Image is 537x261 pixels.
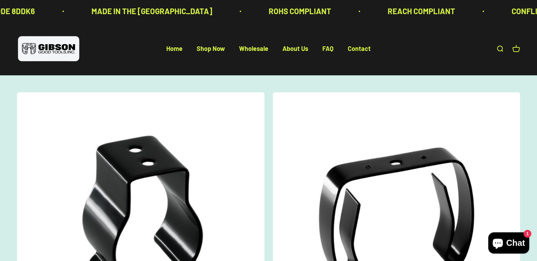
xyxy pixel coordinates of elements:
inbox-online-store-chat: Shopify online store chat [486,232,531,255]
a: Contact [348,45,371,53]
p: ROHS COMPLIANT [269,5,331,17]
a: About Us [282,45,308,53]
a: Shop Now [197,45,225,53]
p: REACH COMPLIANT [388,5,455,17]
a: Home [166,45,183,53]
p: MADE IN THE [GEOGRAPHIC_DATA] [91,5,212,17]
a: Wholesale [239,45,268,53]
a: FAQ [322,45,334,53]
